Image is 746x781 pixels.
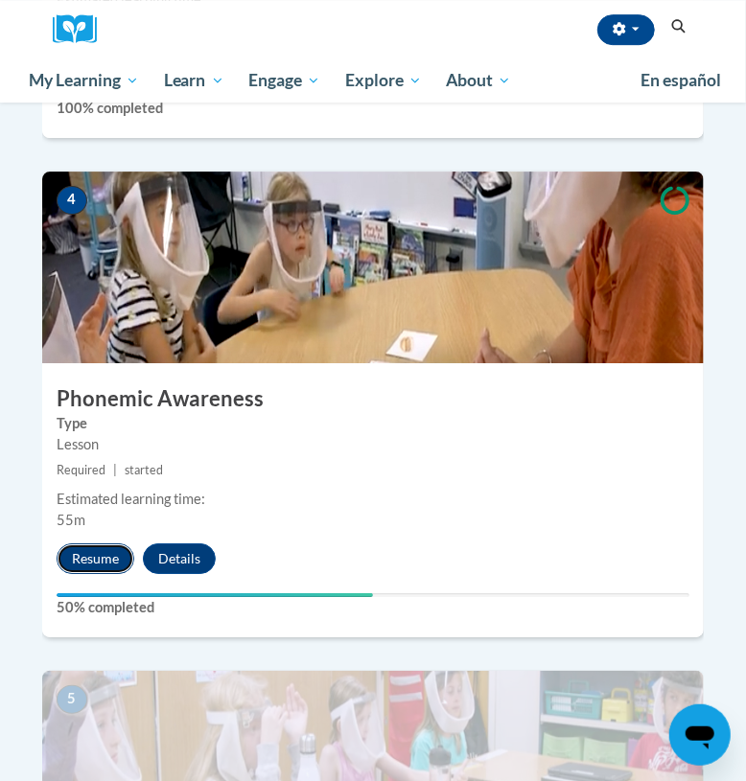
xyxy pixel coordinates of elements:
[57,489,689,510] div: Estimated learning time:
[164,69,224,92] span: Learn
[248,69,320,92] span: Engage
[57,98,689,119] label: 100% completed
[664,15,693,38] button: Search
[53,14,110,44] a: Cox Campus
[446,69,511,92] span: About
[14,58,734,103] div: Main menu
[669,704,731,766] iframe: Button to launch messaging window
[57,463,105,477] span: Required
[345,69,422,92] span: Explore
[16,58,152,103] a: My Learning
[143,543,216,574] button: Details
[57,512,85,528] span: 55m
[333,58,434,103] a: Explore
[125,463,163,477] span: started
[57,186,87,215] span: 4
[597,14,655,45] button: Account Settings
[42,172,704,363] img: Course Image
[53,14,110,44] img: Logo brand
[57,543,134,574] button: Resume
[57,434,689,455] div: Lesson
[152,58,237,103] a: Learn
[641,70,721,90] span: En español
[57,685,87,714] span: 5
[29,69,139,92] span: My Learning
[628,60,734,101] a: En español
[57,597,689,618] label: 50% completed
[57,593,373,597] div: Your progress
[57,413,689,434] label: Type
[113,463,117,477] span: |
[434,58,525,103] a: About
[42,384,704,414] h3: Phonemic Awareness
[236,58,333,103] a: Engage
